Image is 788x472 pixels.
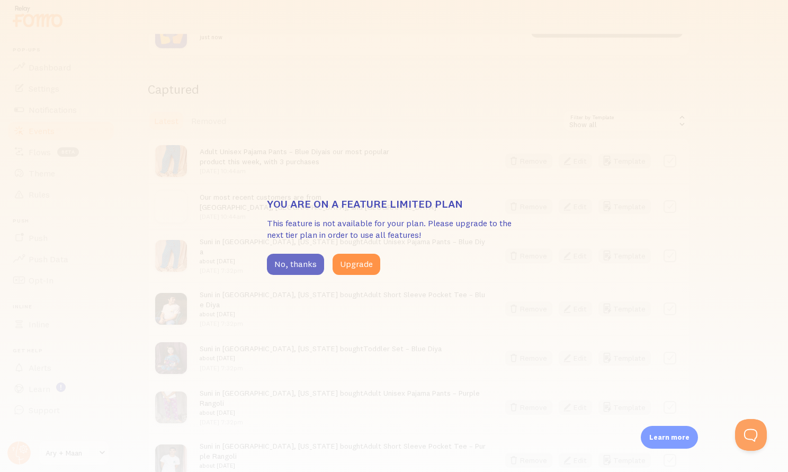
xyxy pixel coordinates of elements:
[735,419,767,451] iframe: Help Scout Beacon - Open
[333,254,380,275] button: Upgrade
[649,432,689,442] p: Learn more
[267,217,521,242] p: This feature is not available for your plan. Please upgrade to the next tier plan in order to use...
[267,254,324,275] button: No, thanks
[267,197,521,211] h3: You are on a feature limited plan
[641,426,698,449] div: Learn more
